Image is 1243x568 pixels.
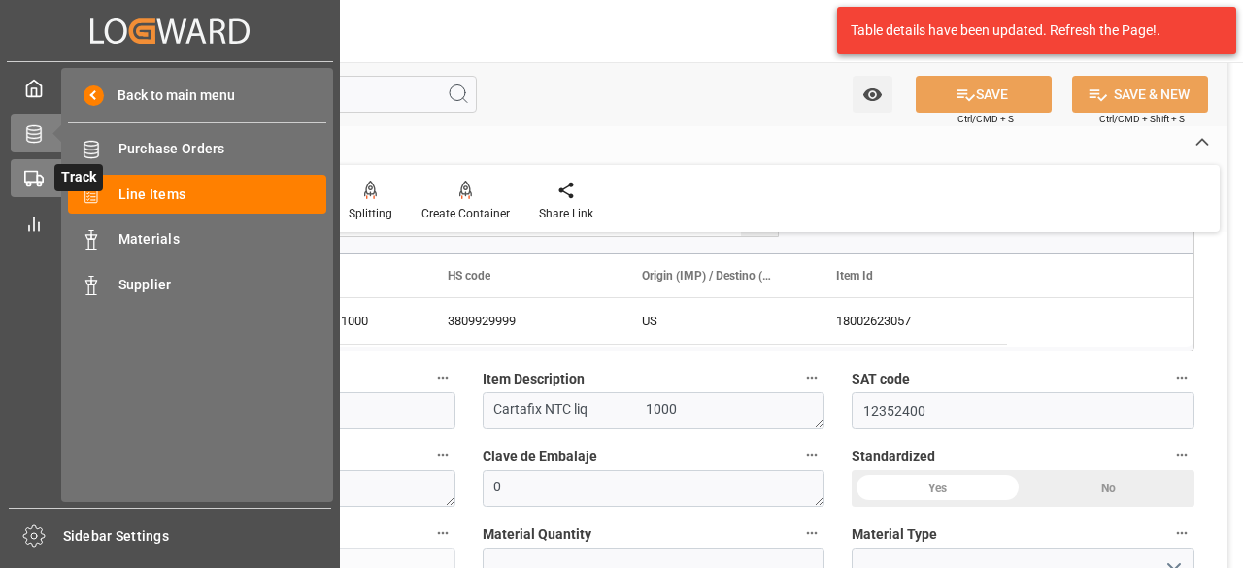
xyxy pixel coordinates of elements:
[916,76,1052,113] button: SAVE
[421,205,510,222] div: Create Container
[852,470,1023,507] div: Yes
[63,526,332,547] span: Sidebar Settings
[430,443,455,468] button: Clave de Peligro
[1169,443,1194,468] button: Standardized
[11,204,329,242] a: My Reports
[68,130,326,168] a: Purchase Orders
[68,220,326,258] a: Materials
[118,229,327,250] span: Materials
[11,69,329,107] a: My Cockpit
[118,275,327,295] span: Supplier
[799,520,824,546] button: Material Quantity
[1169,520,1194,546] button: Material Type
[853,76,892,113] button: open menu
[799,443,824,468] button: Clave de Embalaje
[1024,470,1194,507] div: No
[230,298,1007,345] div: Press SPACE to select this row.
[118,184,327,205] span: Line Items
[483,524,591,545] span: Material Quantity
[1099,112,1185,126] span: Ctrl/CMD + Shift + S
[483,447,597,467] span: Clave de Embalaje
[852,447,935,467] span: Standardized
[483,470,825,507] textarea: 0
[118,139,327,159] span: Purchase Orders
[813,298,1007,344] div: 18002623057
[349,205,392,222] div: Splitting
[1072,76,1208,113] button: SAVE & NEW
[642,269,772,283] span: Origin (IMP) / Destino (EXPO)
[68,175,326,213] a: Line Items
[539,205,593,222] div: Share Link
[851,20,1208,41] div: Table details have been updated. Refresh the Page!.
[430,365,455,390] button: Item Id *
[430,520,455,546] button: System Comments
[1169,365,1194,390] button: SAT code
[54,164,103,191] span: Track
[957,112,1014,126] span: Ctrl/CMD + S
[424,298,619,344] div: 3809929999
[799,365,824,390] button: Item Description
[483,369,585,389] span: Item Description
[104,85,235,106] span: Back to main menu
[852,369,910,389] span: SAT code
[483,392,825,429] textarea: Cartafix NTC liq 1000
[619,298,813,344] div: US
[448,269,490,283] span: HS code
[68,265,326,303] a: Supplier
[852,524,937,545] span: Material Type
[836,269,873,283] span: Item Id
